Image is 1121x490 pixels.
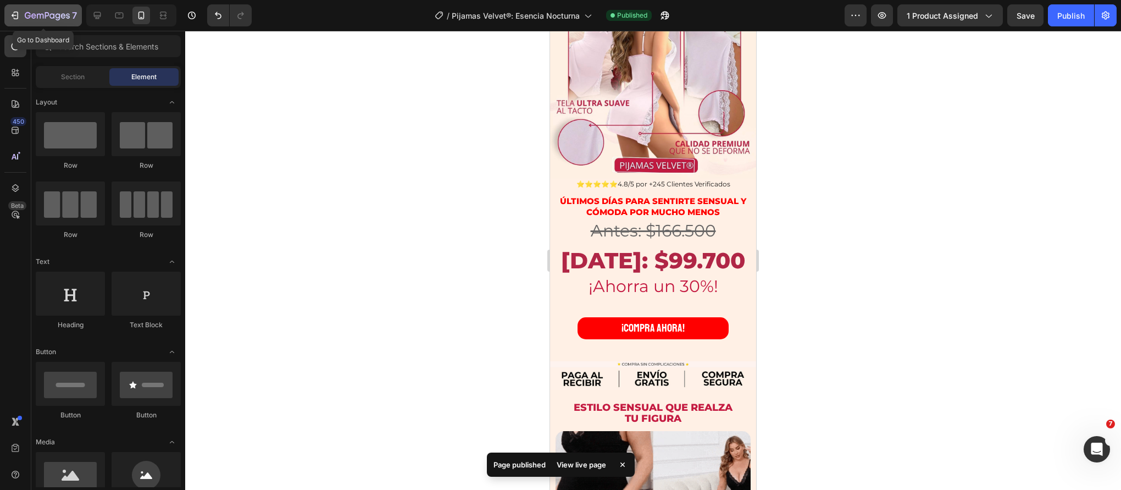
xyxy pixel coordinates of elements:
span: Pijamas Velvet®: Esencia Nocturna [452,10,580,21]
div: Row [112,230,181,240]
span: 1 product assigned [907,10,978,21]
div: 450 [10,117,26,126]
span: Toggle open [163,433,181,451]
span: Layout [36,97,57,107]
span: Text [36,257,49,267]
button: 7 [4,4,82,26]
p: Page published [493,459,546,470]
input: Search Sections & Elements [36,35,181,57]
button: Publish [1048,4,1094,26]
p: 7 [72,9,77,22]
div: Publish [1057,10,1085,21]
div: Button [112,410,181,420]
span: 7 [1106,420,1115,428]
button: 1 product assigned [897,4,1003,26]
span: Toggle open [163,93,181,111]
div: Row [112,161,181,170]
div: View live page [550,457,613,472]
span: Save [1017,11,1035,20]
button: Save [1007,4,1044,26]
div: Beta [8,201,26,210]
span: Published [617,10,647,20]
div: Heading [36,320,105,330]
iframe: Design area [550,31,756,490]
span: / [447,10,449,21]
iframe: Intercom live chat [1084,436,1110,463]
div: Text Block [112,320,181,330]
div: Button [36,410,105,420]
span: Section [61,72,85,82]
div: Undo/Redo [207,4,252,26]
span: Toggle open [163,343,181,361]
span: Media [36,437,55,447]
div: Row [36,230,105,240]
span: Toggle open [163,253,181,271]
div: Row [36,161,105,170]
span: Element [131,72,157,82]
span: Button [36,347,56,357]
